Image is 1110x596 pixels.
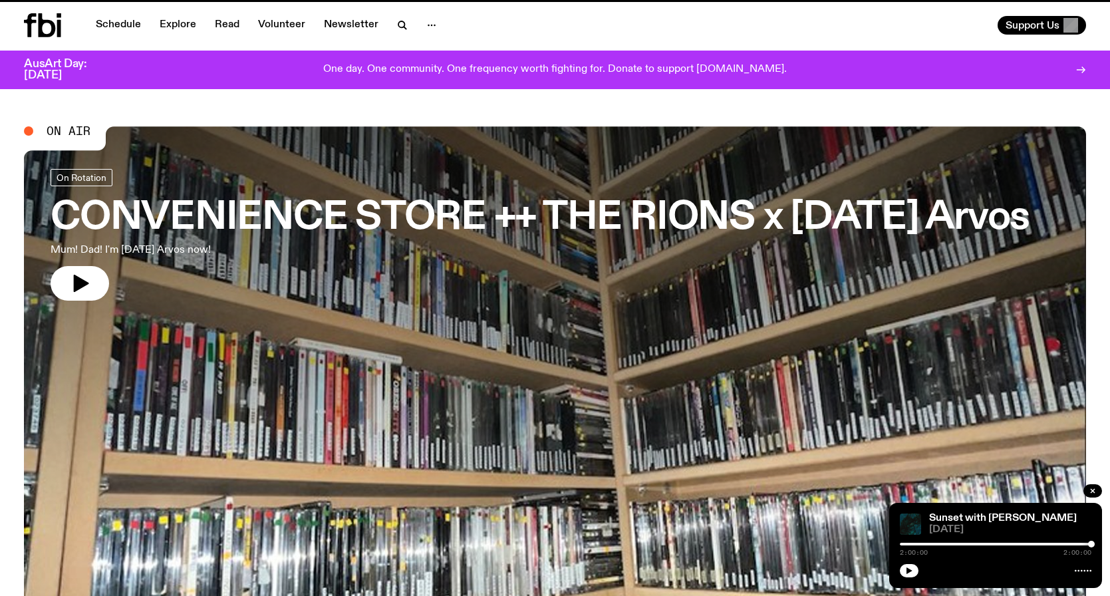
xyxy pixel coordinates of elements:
h3: CONVENIENCE STORE ++ THE RIONS x [DATE] Arvos [51,200,1030,237]
a: Sunset with [PERSON_NAME] [929,513,1077,523]
a: Volunteer [250,16,313,35]
a: On Rotation [51,169,112,186]
h3: AusArt Day: [DATE] [24,59,109,81]
p: Mum! Dad! I'm [DATE] Arvos now! [51,242,391,258]
a: Newsletter [316,16,386,35]
span: On Air [47,125,90,137]
span: 2:00:00 [1063,549,1091,556]
a: Explore [152,16,204,35]
a: Schedule [88,16,149,35]
a: CONVENIENCE STORE ++ THE RIONS x [DATE] ArvosMum! Dad! I'm [DATE] Arvos now! [51,169,1030,301]
button: Support Us [998,16,1086,35]
span: [DATE] [929,525,1091,535]
p: One day. One community. One frequency worth fighting for. Donate to support [DOMAIN_NAME]. [323,64,787,76]
a: Read [207,16,247,35]
span: 2:00:00 [900,549,928,556]
span: Support Us [1006,19,1059,31]
span: On Rotation [57,172,106,182]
